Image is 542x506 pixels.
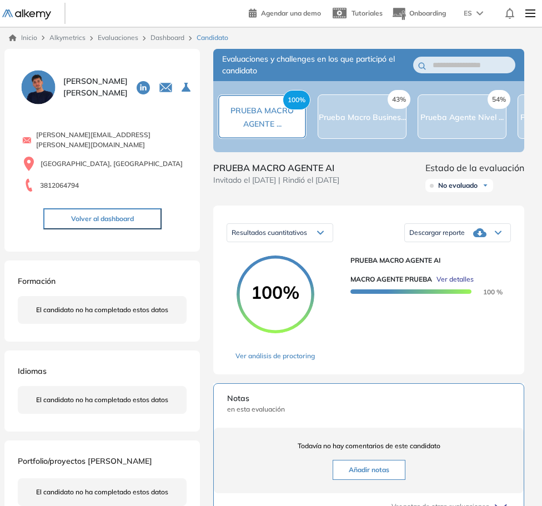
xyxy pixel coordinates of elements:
[388,90,410,109] span: 43%
[197,33,228,43] span: Candidato
[227,441,510,451] span: Todavía no hay comentarios de este candidato
[230,106,294,129] span: PRUEBA MACRO AGENTE ...
[470,288,503,296] span: 100 %
[392,2,446,26] button: Onboarding
[63,76,128,99] span: [PERSON_NAME] [PERSON_NAME]
[36,487,168,497] span: El candidato no ha completado estos datos
[18,456,152,466] span: Portfolio/proyectos [PERSON_NAME]
[476,11,483,16] img: arrow
[482,182,489,189] img: Ícono de flecha
[2,9,51,19] img: Logo
[425,161,524,174] span: Estado de la evaluación
[319,112,406,122] span: Prueba Macro Busines...
[98,33,138,42] a: Evaluaciones
[41,159,183,169] span: [GEOGRAPHIC_DATA], [GEOGRAPHIC_DATA]
[227,393,510,404] span: Notas
[9,33,37,43] a: Inicio
[222,53,413,77] span: Evaluaciones y challenges en los que participó el candidato
[350,255,502,265] span: PRUEBA MACRO AGENTE AI
[150,33,184,42] a: Dashboard
[18,276,56,286] span: Formación
[409,9,446,17] span: Onboarding
[213,174,339,186] span: Invitado el [DATE] | Rindió el [DATE]
[36,130,187,150] span: [PERSON_NAME][EMAIL_ADDRESS][PERSON_NAME][DOMAIN_NAME]
[18,366,47,376] span: Idiomas
[237,283,314,301] span: 100%
[420,112,504,122] span: Prueba Agente Nivel ...
[18,67,59,108] img: PROFILE_MENU_LOGO_USER
[521,2,540,24] img: Menu
[43,208,162,229] button: Volver al dashboard
[283,90,310,110] span: 100%
[333,460,405,480] button: Añadir notas
[464,8,472,18] span: ES
[36,305,168,315] span: El candidato no ha completado estos datos
[352,9,383,17] span: Tutoriales
[350,274,432,284] span: MACRO AGENTE PRUEBA
[36,395,168,405] span: El candidato no ha completado estos datos
[249,6,321,19] a: Agendar una demo
[213,161,339,174] span: PRUEBA MACRO AGENTE AI
[40,181,79,191] span: 3812064794
[261,9,321,17] span: Agendar una demo
[235,351,315,361] a: Ver análisis de proctoring
[232,228,307,237] span: Resultados cuantitativos
[436,274,474,284] span: Ver detalles
[488,90,510,109] span: 54%
[49,33,86,42] span: Alkymetrics
[438,181,478,190] span: No evaluado
[227,404,510,414] span: en esta evaluación
[409,228,465,237] span: Descargar reporte
[432,274,474,284] button: Ver detalles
